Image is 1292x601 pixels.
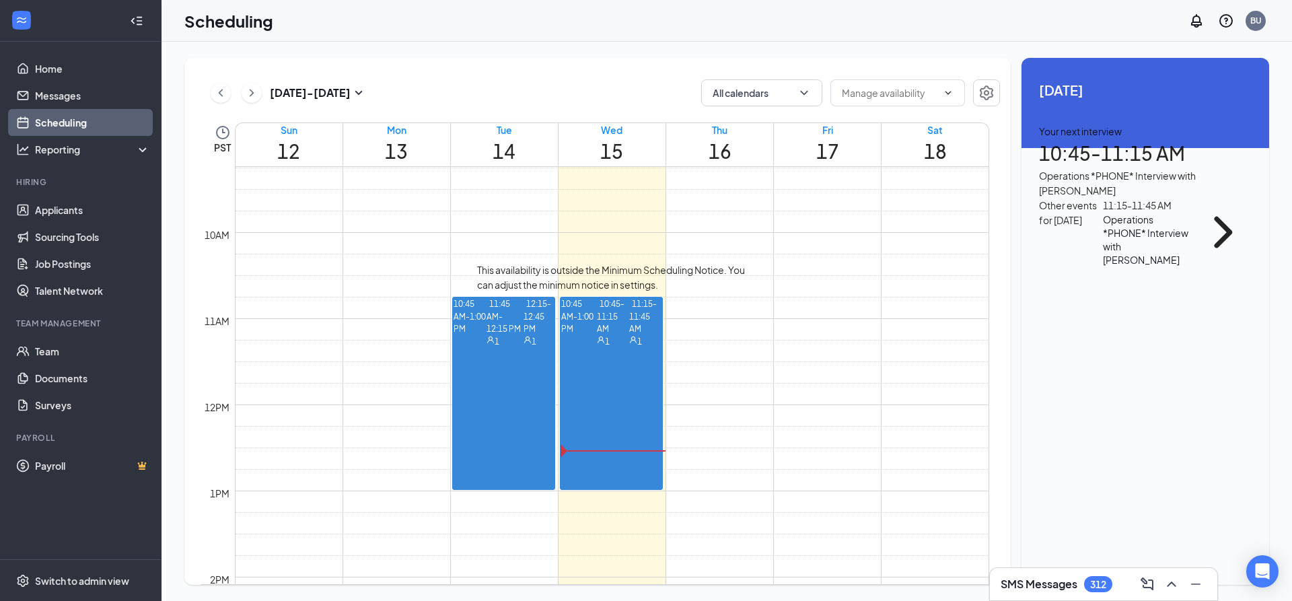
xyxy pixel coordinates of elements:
h1: 13 [343,137,450,166]
svg: ChevronRight [245,85,258,101]
svg: User [487,336,495,344]
a: October 17, 2025 [774,123,881,166]
span: 1 [495,336,499,349]
h1: 18 [882,137,989,166]
input: Manage availability [842,85,937,100]
span: 1 [637,336,642,349]
div: 11am [202,314,232,328]
svg: ChevronDown [797,86,811,100]
div: 11:15 - 11:45 AM [1103,198,1192,213]
a: Scheduling [35,109,150,136]
a: October 12, 2025 [236,123,343,166]
a: October 18, 2025 [882,123,989,166]
button: ComposeMessage [1137,573,1158,595]
h1: 10:45 - 11:15 AM [1039,139,1252,168]
a: October 14, 2025 [451,123,558,166]
svg: QuestionInfo [1218,13,1234,29]
svg: ChevronUp [1163,576,1180,592]
svg: Settings [16,574,30,588]
span: [DATE] [1039,79,1252,100]
svg: ChevronRight [1195,198,1252,267]
div: Hiring [16,176,147,188]
div: Open Intercom Messenger [1246,555,1279,588]
button: Settings [973,79,1000,106]
a: Messages [35,82,150,109]
a: Documents [35,365,150,392]
div: Thu [666,123,773,137]
svg: SmallChevronDown [351,85,367,101]
span: 10:45 AM-1:00 PM [561,298,597,349]
a: Talent Network [35,277,150,304]
button: ChevronRight [242,83,262,103]
svg: Collapse [130,14,143,28]
div: 10am [202,227,232,242]
h1: Scheduling [184,9,273,32]
h3: SMS Messages [1001,577,1077,592]
div: Your next interview [1039,124,1252,139]
div: Sat [882,123,989,137]
a: Home [35,55,150,82]
div: 2pm [207,572,232,587]
h1: 15 [559,137,666,166]
button: ChevronLeft [211,83,231,103]
a: October 13, 2025 [343,123,450,166]
span: 10:45-11:15 AM [597,296,624,335]
svg: User [597,336,605,344]
span: 1 [532,336,536,349]
span: PST [214,141,231,154]
svg: ComposeMessage [1139,576,1155,592]
span: 11:45 AM-12:15 PM [487,296,521,335]
button: All calendarsChevronDown [701,79,822,106]
div: Fri [774,123,881,137]
h3: [DATE] - [DATE] [270,85,351,100]
h1: 17 [774,137,881,166]
svg: User [524,336,532,344]
div: 1pm [207,486,232,501]
span: 10:45 AM-1:00 PM [454,298,487,349]
div: BU [1250,15,1262,26]
svg: ChevronLeft [214,85,227,101]
div: Operations *PHONE* Interview with [PERSON_NAME] [1103,213,1192,267]
h1: 16 [666,137,773,166]
button: Minimize [1185,573,1207,595]
svg: WorkstreamLogo [15,13,28,27]
a: October 15, 2025 [559,123,666,166]
div: Team Management [16,318,147,329]
svg: ChevronDown [943,87,954,98]
a: October 16, 2025 [666,123,773,166]
div: Wed [559,123,666,137]
a: Job Postings [35,250,150,277]
span: 11:15-11:45 AM [629,296,657,335]
a: Sourcing Tools [35,223,150,250]
svg: Minimize [1188,576,1204,592]
div: This availability is outside the Minimum Scheduling Notice. You can adjust the minimum notice in ... [477,262,746,292]
h1: 14 [451,137,558,166]
svg: Analysis [16,143,30,156]
div: Reporting [35,143,151,156]
div: 12pm [202,400,232,415]
div: Switch to admin view [35,574,129,588]
svg: Clock [215,125,231,141]
a: Applicants [35,197,150,223]
svg: User [629,336,637,344]
svg: Settings [978,85,995,101]
div: Tue [451,123,558,137]
a: Team [35,338,150,365]
button: ChevronUp [1161,573,1182,595]
div: Mon [343,123,450,137]
div: Sun [236,123,343,137]
span: 12:15-12:45 PM [524,296,551,335]
a: PayrollCrown [35,452,150,479]
span: 1 [605,336,610,349]
div: Operations *PHONE* Interview with [PERSON_NAME] [1039,168,1252,198]
div: Payroll [16,432,147,444]
div: 312 [1090,579,1106,590]
a: Surveys [35,392,150,419]
div: Other events for [DATE] [1039,198,1103,267]
h1: 12 [236,137,343,166]
svg: Notifications [1188,13,1205,29]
